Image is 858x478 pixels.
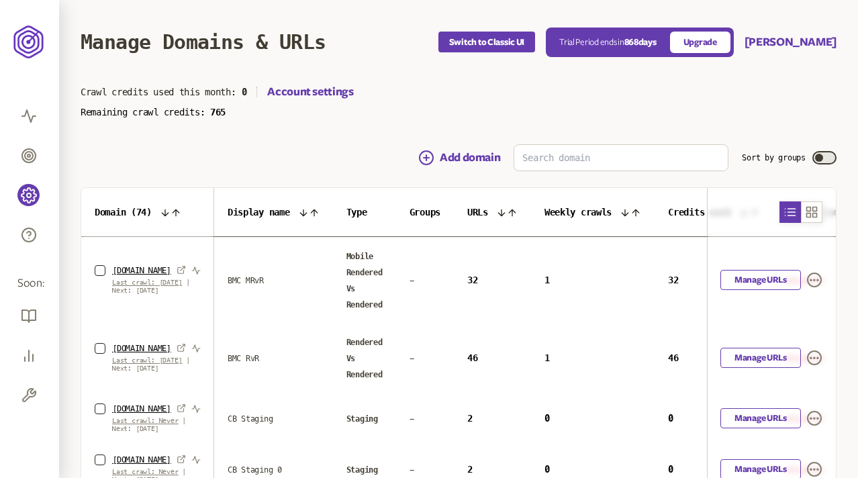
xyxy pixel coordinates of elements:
span: Rendered Vs Rendered [346,338,383,379]
span: - [410,354,414,363]
span: Mobile Rendered Vs Rendered [346,252,383,309]
span: Last crawl: [DATE] [112,356,182,364]
a: Manage URLs [720,348,801,368]
p: | [112,417,201,433]
span: Next: [DATE] [112,365,159,372]
a: Upgrade [670,32,730,53]
label: Sort by groups [742,152,806,163]
span: 32 [467,275,477,285]
span: BMC MRvR [228,276,264,285]
button: Add domain [418,150,500,166]
span: 765 [210,107,226,117]
span: CB Staging 0 [228,465,282,475]
a: [DOMAIN_NAME] [112,403,171,414]
span: 0 [242,87,247,97]
span: 46 [668,352,678,363]
button: Switch to Classic UI [438,32,535,52]
a: Account settings [267,84,353,100]
span: Groups [410,207,440,218]
span: 1 [544,275,550,285]
span: Staging [346,465,378,475]
span: Last crawl: [DATE] [112,279,182,286]
p: | [112,356,201,373]
a: Manage URLs [720,270,801,290]
span: 868 days [624,38,657,47]
span: Type [346,207,367,218]
p: Crawl credits used this month: [81,87,257,97]
span: Next: [DATE] [112,287,159,294]
p: Remaining crawl credits: [81,107,837,117]
a: [DOMAIN_NAME] [112,343,171,354]
span: Weekly crawls [544,207,612,218]
span: 0 [544,413,550,424]
span: CB Staging [228,414,273,424]
span: 2 [467,464,473,475]
span: Domain ( 74 ) [95,207,152,218]
span: Last crawl: Never [112,417,179,424]
span: - [410,414,414,424]
span: 32 [668,275,678,285]
input: Search domain [514,145,728,171]
span: Last crawl: Never [112,468,179,475]
span: URLs [467,207,488,218]
span: Staging [346,414,378,424]
span: Display name [228,207,290,218]
p: | [112,279,201,295]
span: Soon: [17,276,42,291]
span: 0 [668,464,673,475]
span: 46 [467,352,477,363]
span: Next: [DATE] [112,425,159,432]
span: 2 [467,413,473,424]
span: 1 [544,352,550,363]
span: - [410,465,414,475]
span: - [410,276,414,285]
a: Manage URLs [720,408,801,428]
span: BMC RvR [228,354,259,363]
a: [DOMAIN_NAME] [112,265,171,276]
h1: Manage Domains & URLs [81,30,326,54]
a: [DOMAIN_NAME] [112,455,171,465]
span: 0 [668,413,673,424]
span: 0 [544,464,550,475]
button: [PERSON_NAME] [745,34,837,50]
span: Credits used [668,207,730,218]
p: Trial Period ends in [559,37,656,48]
